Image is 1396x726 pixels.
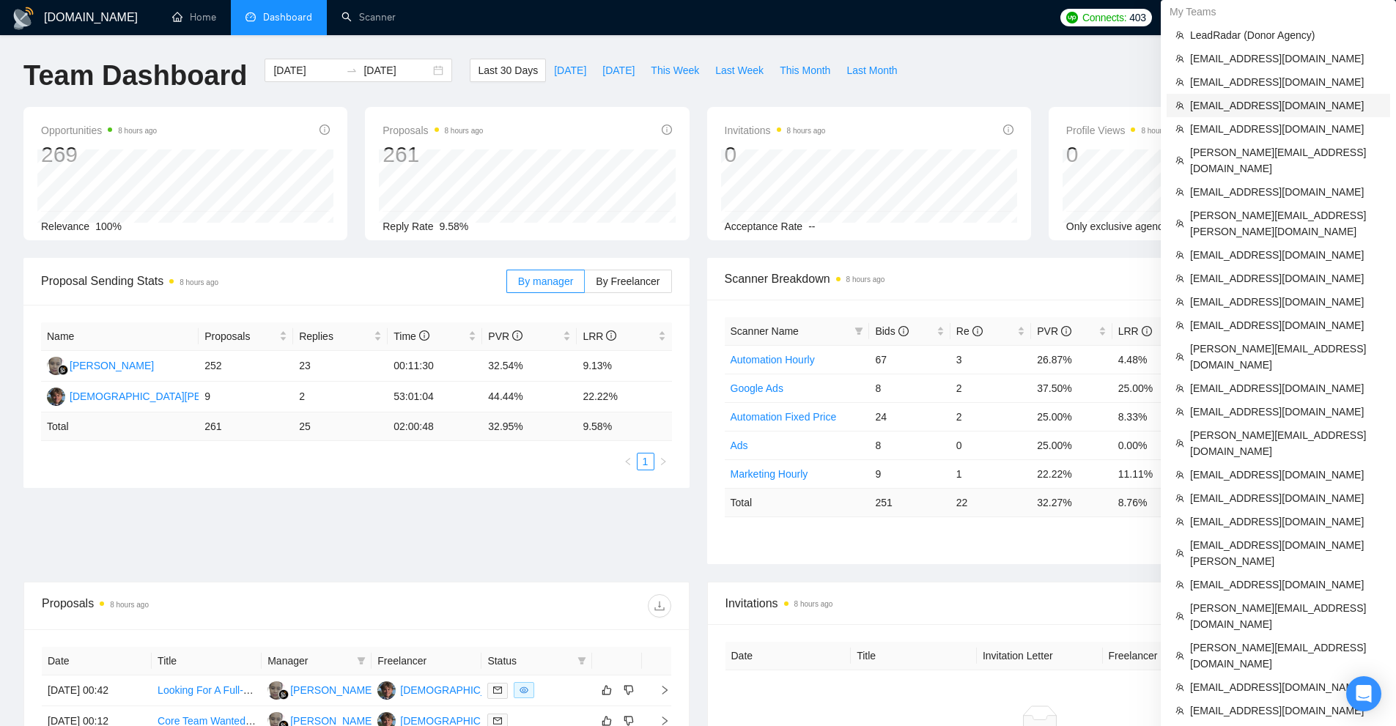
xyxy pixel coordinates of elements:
[1190,514,1381,530] span: [EMAIL_ADDRESS][DOMAIN_NAME]
[1175,54,1184,63] span: team
[70,358,154,374] div: [PERSON_NAME]
[1190,74,1381,90] span: [EMAIL_ADDRESS][DOMAIN_NAME]
[950,345,1031,374] td: 3
[1175,580,1184,589] span: team
[725,141,826,168] div: 0
[577,382,671,412] td: 22.22%
[354,650,369,672] span: filter
[1346,676,1381,711] div: Open Intercom Messenger
[1112,459,1193,488] td: 11.11%
[1175,188,1184,196] span: team
[1103,642,1229,670] th: Freelancer
[1190,317,1381,333] span: [EMAIL_ADDRESS][DOMAIN_NAME]
[787,127,826,135] time: 8 hours ago
[172,11,216,23] a: homeHome
[493,686,502,694] span: mail
[1003,125,1013,135] span: info-circle
[950,402,1031,431] td: 2
[1175,683,1184,692] span: team
[707,59,772,82] button: Last Week
[1190,703,1381,719] span: [EMAIL_ADDRESS][DOMAIN_NAME]
[1082,10,1126,26] span: Connects:
[12,7,35,30] img: logo
[1141,127,1180,135] time: 8 hours ago
[577,351,671,382] td: 9.13%
[1190,404,1381,420] span: [EMAIL_ADDRESS][DOMAIN_NAME]
[388,412,482,441] td: 02:00:48
[41,322,199,351] th: Name
[1175,549,1184,558] span: team
[1031,431,1112,459] td: 25.00%
[875,325,908,337] span: Bids
[577,412,671,441] td: 9.58 %
[262,647,372,675] th: Manager
[383,122,483,139] span: Proposals
[1190,600,1381,632] span: [PERSON_NAME][EMAIL_ADDRESS][DOMAIN_NAME]
[1112,374,1193,402] td: 25.00%
[199,351,293,382] td: 252
[594,59,643,82] button: [DATE]
[273,62,340,78] input: Start date
[1175,352,1184,361] span: team
[715,62,764,78] span: Last Week
[1175,407,1184,416] span: team
[482,412,577,441] td: 32.95 %
[1175,651,1184,660] span: team
[731,468,808,480] a: Marketing Hourly
[725,642,852,670] th: Date
[869,488,950,516] td: 251
[383,221,433,232] span: Reply Rate
[1190,577,1381,593] span: [EMAIL_ADDRESS][DOMAIN_NAME]
[869,431,950,459] td: 8
[1175,494,1184,503] span: team
[363,62,430,78] input: End date
[293,322,388,351] th: Replies
[575,650,589,672] span: filter
[377,684,599,695] a: CT[DEMOGRAPHIC_DATA][PERSON_NAME]
[341,11,396,23] a: searchScanner
[846,62,897,78] span: Last Month
[47,359,154,371] a: HY[PERSON_NAME]
[1175,156,1184,165] span: team
[1129,10,1145,26] span: 403
[346,64,358,76] span: swap-right
[42,675,152,706] td: [DATE] 00:42
[41,412,199,441] td: Total
[1190,341,1381,373] span: [PERSON_NAME][EMAIL_ADDRESS][DOMAIN_NAME]
[42,594,356,618] div: Proposals
[851,642,977,670] th: Title
[648,716,670,726] span: right
[1031,459,1112,488] td: 22.22%
[638,453,654,470] a: 1
[267,684,374,695] a: HY[PERSON_NAME]
[1190,679,1381,695] span: [EMAIL_ADDRESS][DOMAIN_NAME]
[493,716,502,725] span: mail
[1175,321,1184,330] span: team
[725,270,1356,288] span: Scanner Breakdown
[267,714,374,726] a: HY[PERSON_NAME]
[377,681,396,700] img: CT
[419,330,429,341] span: info-circle
[180,278,218,286] time: 8 hours ago
[602,62,635,78] span: [DATE]
[267,653,351,669] span: Manager
[487,653,571,669] span: Status
[388,351,482,382] td: 00:11:30
[357,656,366,665] span: filter
[772,59,838,82] button: This Month
[972,326,983,336] span: info-circle
[731,411,837,423] a: Automation Fixed Price
[158,684,324,696] a: Looking For A Full-Time Video Editor
[47,388,65,406] img: CT
[1112,431,1193,459] td: 0.00%
[1175,612,1184,621] span: team
[950,459,1031,488] td: 1
[731,382,783,394] a: Google Ads
[482,382,577,412] td: 44.44%
[731,440,748,451] a: Ads
[199,322,293,351] th: Proposals
[400,682,599,698] div: [DEMOGRAPHIC_DATA][PERSON_NAME]
[293,382,388,412] td: 2
[596,275,660,287] span: By Freelancer
[602,684,612,696] span: like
